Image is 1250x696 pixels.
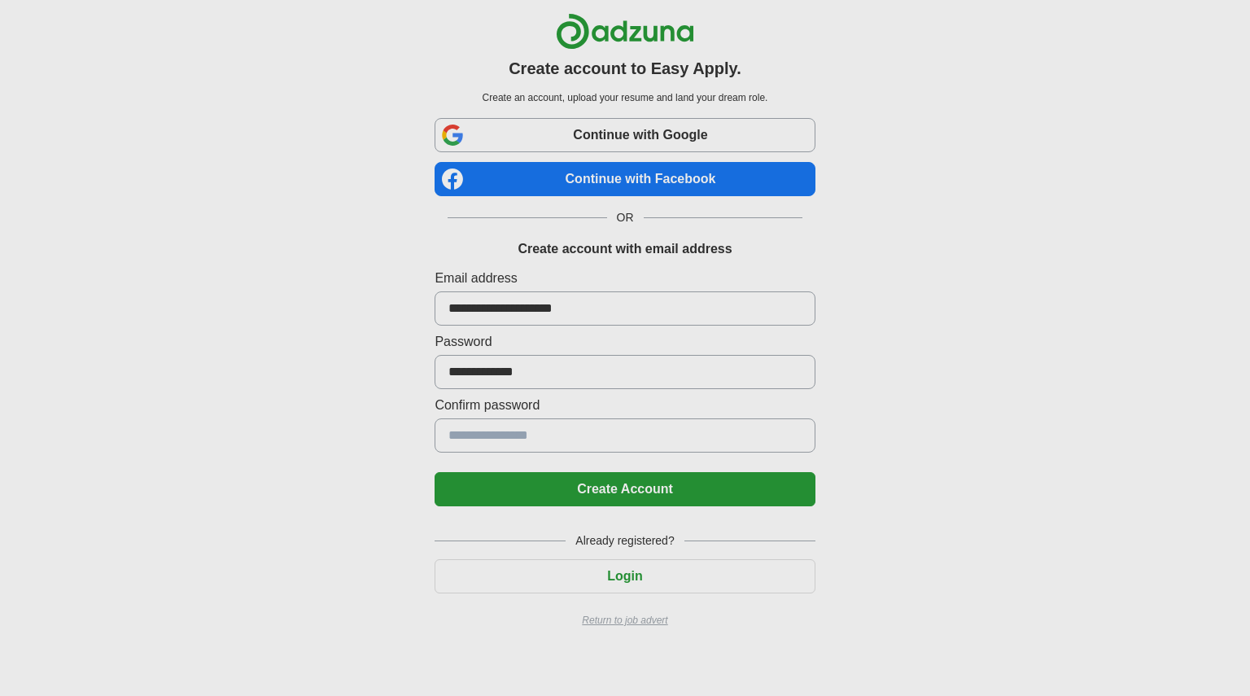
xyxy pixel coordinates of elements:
[607,209,644,226] span: OR
[435,396,815,415] label: Confirm password
[435,472,815,506] button: Create Account
[435,162,815,196] a: Continue with Facebook
[435,613,815,628] a: Return to job advert
[435,332,815,352] label: Password
[438,90,811,105] p: Create an account, upload your resume and land your dream role.
[566,532,684,549] span: Already registered?
[435,569,815,583] a: Login
[556,13,694,50] img: Adzuna logo
[435,269,815,288] label: Email address
[509,56,741,81] h1: Create account to Easy Apply.
[435,118,815,152] a: Continue with Google
[435,559,815,593] button: Login
[518,239,732,259] h1: Create account with email address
